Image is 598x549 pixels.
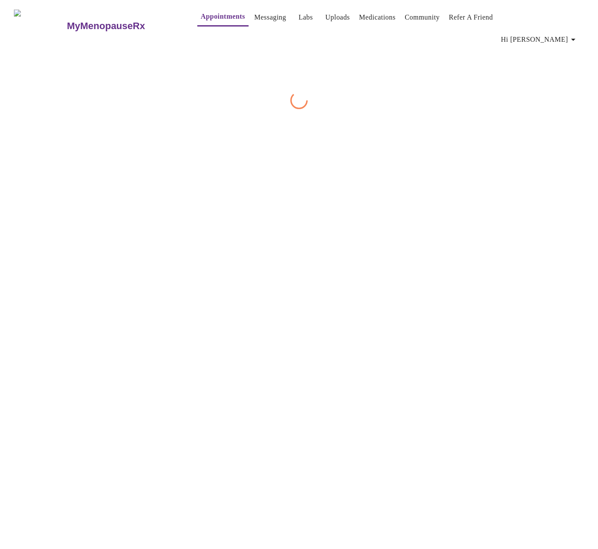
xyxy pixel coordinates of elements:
a: Refer a Friend [449,11,493,23]
button: Community [401,9,443,26]
img: MyMenopauseRx Logo [14,10,66,42]
a: Messaging [254,11,286,23]
a: MyMenopauseRx [66,11,179,41]
h3: MyMenopauseRx [67,20,145,32]
a: Community [405,11,440,23]
a: Uploads [326,11,350,23]
a: Appointments [201,10,245,23]
button: Refer a Friend [445,9,497,26]
a: Labs [299,11,313,23]
button: Hi [PERSON_NAME] [498,31,582,48]
button: Appointments [197,8,249,27]
a: Medications [359,11,395,23]
button: Labs [292,9,320,26]
button: Medications [355,9,399,26]
span: Hi [PERSON_NAME] [501,33,578,46]
button: Uploads [322,9,354,26]
button: Messaging [251,9,289,26]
